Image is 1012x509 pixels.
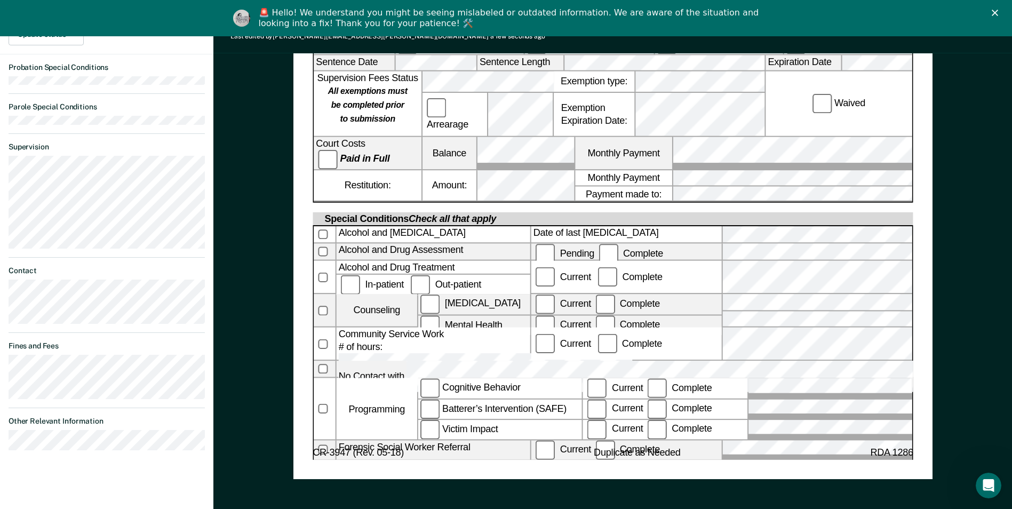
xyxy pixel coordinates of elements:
input: Arrearage [427,98,447,118]
label: In-patient [338,279,408,290]
input: Complete [597,335,617,354]
div: Close [992,10,1002,16]
input: Mental Health [420,315,440,335]
input: Paid in Full [318,150,338,170]
label: Payment made to: [575,186,672,201]
div: Supervision Fees Status [314,71,421,136]
dt: Probation Special Conditions [9,63,205,72]
div: Special Conditions [322,213,498,226]
label: Monthly Payment [575,137,672,170]
input: Current [587,420,607,440]
input: Waived [812,94,832,114]
label: Pending [533,248,596,258]
input: Batterer’s Intervention (SAFE) [420,399,440,419]
label: Expiration Date [766,55,841,70]
input: Current [535,295,555,314]
input: In-patient [340,275,360,295]
span: Duplicate as Needed [594,447,680,460]
label: Current [585,424,645,434]
label: Mental Health [418,315,530,335]
strong: All exemptions must be completed prior to submission [328,86,407,124]
input: Current [535,268,555,288]
input: Current [535,440,555,460]
div: Restitution: [314,170,421,201]
img: Profile image for Kim [233,10,250,27]
div: Court Costs [314,137,421,170]
input: Current [587,399,607,419]
label: Out-patient [409,279,483,290]
input: Complete [595,295,615,314]
iframe: Intercom live chat [976,473,1001,498]
input: Pending [535,244,555,264]
label: Complete [593,319,662,330]
input: Cognitive Behavior [420,378,440,398]
label: Exemption type: [554,71,634,92]
div: Community Service Work # of hours: [336,328,530,361]
dt: Other Relevant Information [9,417,205,426]
div: Alcohol and Drug Treatment [336,261,530,274]
label: Arrearage [425,98,485,131]
label: Victim Impact [418,420,582,440]
label: Complete [593,298,662,309]
input: Complete [597,268,617,288]
label: Complete [645,382,714,393]
input: Complete [647,399,667,419]
input: Current [587,378,607,398]
label: Current [585,382,645,393]
label: Current [533,319,593,330]
label: Current [533,298,593,309]
input: Out-patient [411,275,431,295]
strong: Paid in Full [340,154,389,164]
span: Check all that apply [409,214,496,225]
label: Current [585,403,645,413]
input: Complete [595,315,615,335]
label: Complete [596,248,665,258]
dt: Contact [9,266,205,275]
input: Complete [599,244,618,264]
label: Batterer’s Intervention (SAFE) [418,399,582,419]
label: Amount: [423,170,476,201]
div: Counseling [336,295,417,327]
label: Sentence Length [477,55,563,70]
div: Alcohol and [MEDICAL_DATA] [336,227,530,243]
label: Waived [810,94,867,114]
dt: Parole Special Conditions [9,102,205,112]
span: CR-3947 (Rev. 05-18) [313,447,404,460]
input: Current [535,335,555,354]
div: Alcohol and Drug Assessment [336,244,530,260]
input: Current [535,315,555,335]
label: Cognitive Behavior [418,378,582,398]
div: Exemption Expiration Date: [554,93,634,136]
label: Complete [645,403,714,413]
label: Complete [645,424,714,434]
dt: Fines and Fees [9,341,205,351]
label: Current [533,271,593,282]
label: Sentence Date [314,55,394,70]
input: [MEDICAL_DATA] [420,295,440,314]
label: Balance [423,137,476,170]
span: RDA 1286 [870,447,913,460]
dt: Supervision [9,142,205,152]
label: Complete [593,444,662,455]
span: a few seconds ago [490,33,545,40]
label: Date of last [MEDICAL_DATA] [531,227,721,243]
input: Victim Impact [420,420,440,440]
div: Complete [595,338,664,349]
input: Complete [647,378,667,398]
label: Complete [595,271,664,282]
label: [MEDICAL_DATA] [418,295,530,314]
label: Monthly Payment [575,170,672,185]
label: Current [533,444,593,455]
input: Complete [595,440,615,460]
label: Current [533,338,593,349]
div: Forensic Social Worker Referral [336,440,530,460]
input: Complete [647,420,667,440]
div: 🚨 Hello! We understand you might be seeing mislabeled or outdated information. We are aware of th... [259,7,762,29]
div: Programming [336,378,417,439]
